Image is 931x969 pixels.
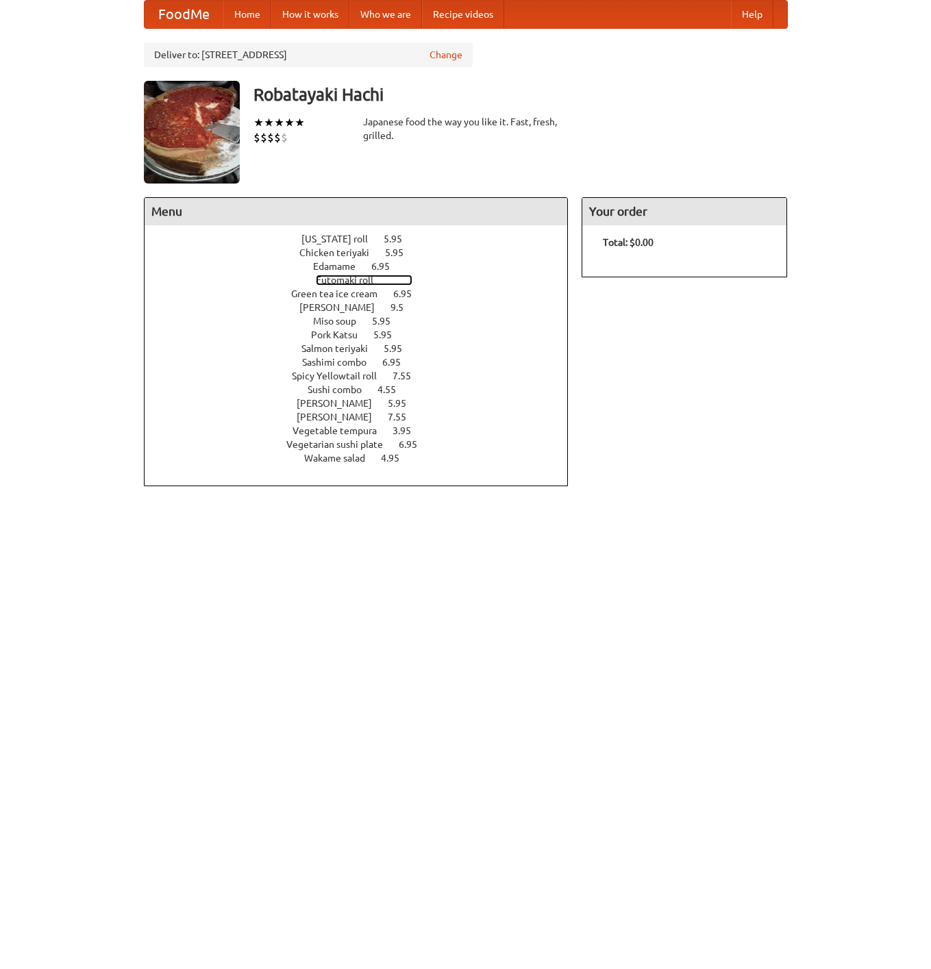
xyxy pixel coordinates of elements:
span: 4.55 [377,384,410,395]
a: Help [731,1,773,28]
li: $ [267,130,274,145]
span: 5.95 [385,247,417,258]
div: Japanese food the way you like it. Fast, fresh, grilled. [363,115,569,142]
li: ★ [274,115,284,130]
span: 6.95 [382,357,414,368]
li: ★ [295,115,305,130]
a: Home [223,1,271,28]
a: Who we are [349,1,422,28]
img: angular.jpg [144,81,240,184]
a: [PERSON_NAME] 9.5 [299,302,429,313]
a: Change [430,48,462,62]
h4: Your order [582,198,786,225]
a: Green tea ice cream 6.95 [291,288,437,299]
li: $ [253,130,260,145]
span: [PERSON_NAME] [297,398,386,409]
a: [US_STATE] roll 5.95 [301,234,427,244]
a: Wakame salad 4.95 [304,453,425,464]
h4: Menu [145,198,568,225]
span: [PERSON_NAME] [297,412,386,423]
div: Deliver to: [STREET_ADDRESS] [144,42,473,67]
span: Green tea ice cream [291,288,391,299]
h3: Robatayaki Hachi [253,81,788,108]
a: Edamame 6.95 [313,261,415,272]
span: 7.55 [393,370,425,381]
span: 3.95 [393,425,425,436]
span: 6.95 [393,288,425,299]
span: Edamame [313,261,369,272]
span: Sashimi combo [302,357,380,368]
a: Vegetable tempura 3.95 [293,425,436,436]
a: Vegetarian sushi plate 6.95 [286,439,443,450]
li: $ [260,130,267,145]
span: 5.95 [388,398,420,409]
a: Chicken teriyaki 5.95 [299,247,429,258]
span: Vegetarian sushi plate [286,439,397,450]
span: 4.95 [381,453,413,464]
span: Sushi combo [308,384,375,395]
a: FoodMe [145,1,223,28]
span: 5.95 [384,234,416,244]
li: ★ [253,115,264,130]
a: [PERSON_NAME] 5.95 [297,398,432,409]
b: Total: $0.00 [603,237,654,248]
span: [PERSON_NAME] [299,302,388,313]
span: 5.95 [373,329,406,340]
a: How it works [271,1,349,28]
span: Chicken teriyaki [299,247,383,258]
span: 5.95 [372,316,404,327]
span: 6.95 [371,261,404,272]
a: Sashimi combo 6.95 [302,357,426,368]
li: ★ [264,115,274,130]
a: Recipe videos [422,1,504,28]
span: Pork Katsu [311,329,371,340]
span: 7.55 [388,412,420,423]
span: Miso soup [313,316,370,327]
span: Vegetable tempura [293,425,390,436]
a: [PERSON_NAME] 7.55 [297,412,432,423]
span: Salmon teriyaki [301,343,382,354]
li: $ [281,130,288,145]
span: Futomaki roll [316,275,387,286]
a: Futomaki roll [316,275,412,286]
span: 6.95 [399,439,431,450]
a: Salmon teriyaki 5.95 [301,343,427,354]
li: ★ [284,115,295,130]
span: 5.95 [384,343,416,354]
a: Sushi combo 4.55 [308,384,421,395]
span: [US_STATE] roll [301,234,382,244]
a: Spicy Yellowtail roll 7.55 [292,370,436,381]
a: Pork Katsu 5.95 [311,329,417,340]
li: $ [274,130,281,145]
a: Miso soup 5.95 [313,316,416,327]
span: Wakame salad [304,453,379,464]
span: Spicy Yellowtail roll [292,370,390,381]
span: 9.5 [390,302,417,313]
